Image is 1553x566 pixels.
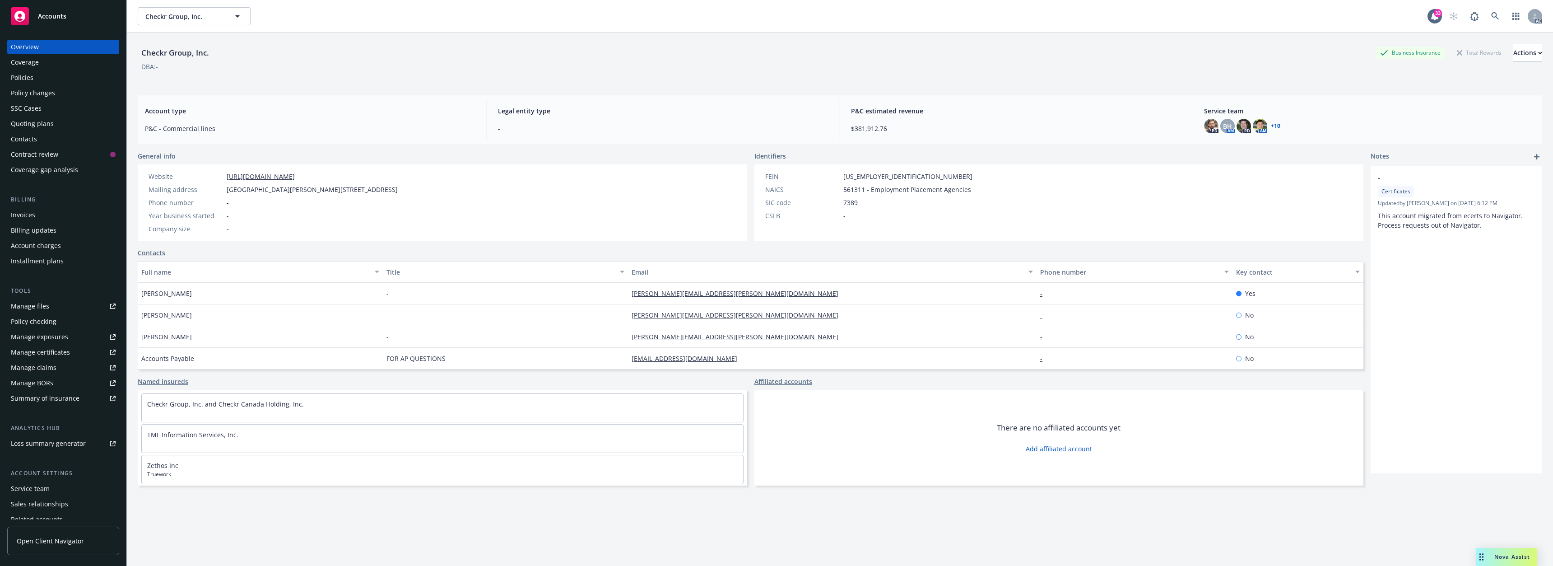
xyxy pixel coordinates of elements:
[227,224,229,234] span: -
[138,47,213,59] div: Checkr Group, Inc.
[1445,7,1463,25] a: Start snowing
[1232,261,1363,283] button: Key contact
[1452,47,1506,58] div: Total Rewards
[1026,444,1092,454] a: Add affiliated account
[754,377,812,386] a: Affiliated accounts
[1531,151,1542,162] a: add
[11,345,70,360] div: Manage certificates
[1465,7,1483,25] a: Report a Bug
[17,536,84,546] span: Open Client Navigator
[7,40,119,54] a: Overview
[383,261,628,283] button: Title
[1245,310,1254,320] span: No
[141,354,194,363] span: Accounts Payable
[386,267,614,277] div: Title
[843,185,971,194] span: 561311 - Employment Placement Agencies
[1376,47,1445,58] div: Business Insurance
[141,310,192,320] span: [PERSON_NAME]
[7,345,119,360] a: Manage certificates
[1237,119,1251,133] img: photo
[138,377,188,386] a: Named insureds
[147,430,238,439] a: TML Information Services, Inc.
[11,101,42,116] div: SSC Cases
[754,151,786,161] span: Identifiers
[7,314,119,329] a: Policy checking
[1040,311,1050,319] a: -
[138,248,165,257] a: Contacts
[7,4,119,29] a: Accounts
[145,124,476,133] span: P&C - Commercial lines
[7,147,119,162] a: Contract review
[11,330,68,344] div: Manage exposures
[7,469,119,478] div: Account settings
[1381,187,1410,196] span: Certificates
[147,470,738,478] span: Truework
[851,124,1182,133] span: $381,912.76
[632,354,744,363] a: [EMAIL_ADDRESS][DOMAIN_NAME]
[7,132,119,146] a: Contacts
[997,422,1121,433] span: There are no affiliated accounts yet
[628,261,1037,283] button: Email
[227,211,229,220] span: -
[149,224,223,234] div: Company size
[7,330,119,344] a: Manage exposures
[632,267,1023,277] div: Email
[138,261,383,283] button: Full name
[1037,261,1232,283] button: Phone number
[7,299,119,313] a: Manage files
[7,424,119,433] div: Analytics hub
[149,172,223,181] div: Website
[149,211,223,220] div: Year business started
[1476,548,1487,566] div: Drag to move
[498,106,829,116] span: Legal entity type
[7,239,119,253] a: Account charges
[227,172,295,181] a: [URL][DOMAIN_NAME]
[386,289,389,298] span: -
[141,62,158,71] div: DBA: -
[843,172,972,181] span: [US_EMPLOYER_IDENTIFICATION_NUMBER]
[11,132,37,146] div: Contacts
[1040,289,1050,298] a: -
[227,185,398,194] span: [GEOGRAPHIC_DATA][PERSON_NAME][STREET_ADDRESS]
[843,198,858,207] span: 7389
[7,117,119,131] a: Quoting plans
[38,13,66,20] span: Accounts
[1507,7,1525,25] a: Switch app
[138,7,251,25] button: Checkr Group, Inc.
[7,436,119,451] a: Loss summary generator
[386,310,389,320] span: -
[7,101,119,116] a: SSC Cases
[1245,354,1254,363] span: No
[11,147,58,162] div: Contract review
[498,124,829,133] span: -
[7,482,119,496] a: Service team
[145,12,223,21] span: Checkr Group, Inc.
[1271,123,1280,129] a: +10
[1494,553,1530,561] span: Nova Assist
[1371,151,1389,162] span: Notes
[1513,44,1542,61] div: Actions
[1378,199,1535,207] span: Updated by [PERSON_NAME] on [DATE] 6:12 PM
[386,354,446,363] span: FOR AP QUESTIONS
[7,223,119,238] a: Billing updates
[11,391,79,406] div: Summary of insurance
[141,267,369,277] div: Full name
[1486,7,1504,25] a: Search
[1223,122,1232,131] span: BH
[765,198,840,207] div: SIC code
[11,208,35,222] div: Invoices
[7,360,119,375] a: Manage claims
[147,400,304,408] a: Checkr Group, Inc. and Checkr Canada Holding, Inc.
[11,40,39,54] div: Overview
[7,195,119,204] div: Billing
[11,299,49,313] div: Manage files
[7,86,119,100] a: Policy changes
[851,106,1182,116] span: P&C estimated revenue
[1434,9,1442,17] div: 33
[1253,119,1267,133] img: photo
[1204,106,1535,116] span: Service team
[1204,119,1218,133] img: photo
[1513,44,1542,62] button: Actions
[11,239,61,253] div: Account charges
